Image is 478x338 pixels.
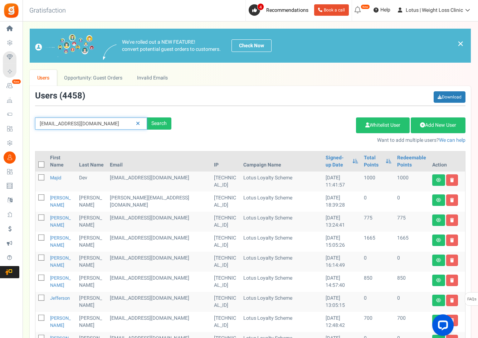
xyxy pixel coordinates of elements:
td: [TECHNICAL_ID] [211,192,241,212]
td: 0 [361,292,394,312]
td: Lotus Loyalty Scheme [240,312,323,332]
i: View details [436,238,441,242]
span: Recommendations [266,6,308,14]
i: View details [436,198,441,202]
a: [PERSON_NAME] [50,255,71,269]
td: 700 [394,312,429,332]
th: Last Name [76,151,107,172]
em: New [12,79,21,84]
i: Delete user [450,258,454,262]
td: customer [107,272,211,292]
td: customer [107,232,211,252]
td: 0 [394,292,429,312]
h3: Gratisfaction [21,4,74,18]
td: [EMAIL_ADDRESS][DOMAIN_NAME] [107,212,211,232]
th: First Name [47,151,76,172]
a: Help [371,4,393,16]
td: [DATE] 13:05:15 [323,292,361,312]
input: Search by email or name [35,117,147,130]
img: Gratisfaction [3,3,19,19]
td: lotus_employee [107,192,211,212]
i: View details [436,178,441,182]
img: images [35,34,94,57]
a: Check Now [231,39,272,52]
span: 4 [257,3,264,10]
i: Delete user [450,238,454,242]
td: 0 [361,252,394,272]
td: [PERSON_NAME] [76,272,107,292]
a: × [457,39,464,48]
td: 775 [361,212,394,232]
td: Lotus Loyalty Scheme [240,272,323,292]
td: [DATE] 12:48:42 [323,312,361,332]
a: Whitelist User [356,117,410,133]
td: [DATE] 11:41:57 [323,172,361,192]
i: Delete user [450,278,454,283]
div: Search [147,117,171,130]
i: Delete user [450,298,454,303]
th: IP [211,151,241,172]
td: [PERSON_NAME] [76,212,107,232]
i: View details [436,258,441,262]
td: [DATE] 13:24:41 [323,212,361,232]
td: [PERSON_NAME] [76,312,107,332]
td: dev [76,172,107,192]
a: [PERSON_NAME] [50,275,71,289]
a: Opportunity: Guest Orders [57,70,130,86]
td: [DATE] 16:14:49 [323,252,361,272]
i: View details [436,298,441,303]
span: Lotus | Weight Loss Clinic [406,6,463,14]
td: 850 [361,272,394,292]
a: [PERSON_NAME] [50,235,71,248]
a: Users [30,70,57,86]
td: 0 [394,192,429,212]
td: [TECHNICAL_ID] [211,232,241,252]
p: We've rolled out a NEW FEATURE! convert potential guest orders to customers. [122,39,221,53]
td: [PERSON_NAME] [76,192,107,212]
a: Jefferson [50,295,70,301]
span: FAQs [467,293,477,306]
img: images [103,44,117,60]
td: Lotus Loyalty Scheme [240,172,323,192]
a: We can help [439,136,465,144]
a: [PERSON_NAME] [50,214,71,228]
td: 1665 [361,232,394,252]
td: 1665 [394,232,429,252]
a: Book a call [314,4,349,16]
td: [TECHNICAL_ID] [211,212,241,232]
th: Email [107,151,211,172]
td: customer [107,312,211,332]
th: Campaign Name [240,151,323,172]
a: New [3,80,19,92]
td: [TECHNICAL_ID] [211,292,241,312]
a: Total Points [364,154,382,169]
a: Redeemable Points [397,154,426,169]
td: [TECHNICAL_ID] [211,312,241,332]
td: 775 [394,212,429,232]
span: Help [379,6,390,14]
td: [PERSON_NAME] [76,252,107,272]
td: Lotus Loyalty Scheme [240,212,323,232]
a: [PERSON_NAME] [50,315,71,329]
td: customer [107,252,211,272]
em: New [361,4,370,9]
td: 700 [361,312,394,332]
a: Reset [132,117,143,130]
a: majid [50,174,61,181]
a: Add New User [411,117,465,133]
h3: Users ( ) [35,91,85,101]
td: [PERSON_NAME] [76,292,107,312]
td: customer [107,172,211,192]
th: Action [429,151,465,172]
td: 0 [361,192,394,212]
td: [DATE] 14:57:40 [323,272,361,292]
td: 0 [394,252,429,272]
i: Delete user [450,218,454,222]
td: Lotus Loyalty Scheme [240,232,323,252]
td: 1000 [361,172,394,192]
td: 850 [394,272,429,292]
td: Lotus Loyalty Scheme [240,252,323,272]
i: Delete user [450,198,454,202]
p: Want to add multiple users? [182,137,465,144]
